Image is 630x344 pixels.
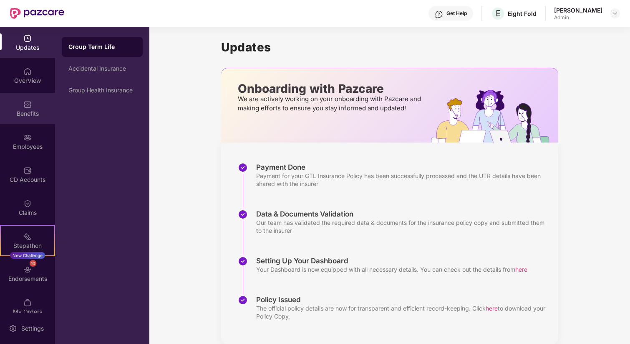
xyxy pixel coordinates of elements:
[221,40,558,54] h1: Updates
[256,304,550,320] div: The official policy details are now for transparent and efficient record-keeping. Click to downlo...
[238,209,248,219] img: svg+xml;base64,PHN2ZyBpZD0iU3RlcC1Eb25lLTMyeDMyIiB4bWxucz0iaHR0cDovL3d3dy53My5vcmcvMjAwMC9zdmciIH...
[446,10,467,17] div: Get Help
[238,94,423,113] p: We are actively working on your onboarding with Pazcare and making efforts to ensure you stay inf...
[508,10,537,18] div: Eight Fold
[19,324,46,333] div: Settings
[238,85,423,92] p: Onboarding with Pazcare
[23,199,32,208] img: svg+xml;base64,PHN2ZyBpZD0iQ2xhaW0iIHhtbG5zPSJodHRwOi8vd3d3LnczLm9yZy8yMDAwL3N2ZyIgd2lkdGg9IjIwIi...
[256,209,550,219] div: Data & Documents Validation
[23,100,32,109] img: svg+xml;base64,PHN2ZyBpZD0iQmVuZWZpdHMiIHhtbG5zPSJodHRwOi8vd3d3LnczLm9yZy8yMDAwL3N2ZyIgd2lkdGg9Ij...
[612,10,618,17] img: svg+xml;base64,PHN2ZyBpZD0iRHJvcGRvd24tMzJ4MzIiIHhtbG5zPSJodHRwOi8vd3d3LnczLm9yZy8yMDAwL3N2ZyIgd2...
[23,166,32,175] img: svg+xml;base64,PHN2ZyBpZD0iQ0RfQWNjb3VudHMiIGRhdGEtbmFtZT0iQ0QgQWNjb3VudHMiIHhtbG5zPSJodHRwOi8vd3...
[1,242,54,250] div: Stepathon
[238,256,248,266] img: svg+xml;base64,PHN2ZyBpZD0iU3RlcC1Eb25lLTMyeDMyIiB4bWxucz0iaHR0cDovL3d3dy53My5vcmcvMjAwMC9zdmciIH...
[30,260,36,267] div: 10
[238,295,248,305] img: svg+xml;base64,PHN2ZyBpZD0iU3RlcC1Eb25lLTMyeDMyIiB4bWxucz0iaHR0cDovL3d3dy53My5vcmcvMjAwMC9zdmciIH...
[515,266,527,273] span: here
[23,298,32,307] img: svg+xml;base64,PHN2ZyBpZD0iTXlfT3JkZXJzIiBkYXRhLW5hbWU9Ik15IE9yZGVycyIgeG1sbnM9Imh0dHA6Ly93d3cudz...
[23,265,32,274] img: svg+xml;base64,PHN2ZyBpZD0iRW5kb3JzZW1lbnRzIiB4bWxucz0iaHR0cDovL3d3dy53My5vcmcvMjAwMC9zdmciIHdpZH...
[431,90,558,143] img: hrOnboarding
[23,34,32,43] img: svg+xml;base64,PHN2ZyBpZD0iVXBkYXRlZCIgeG1sbnM9Imh0dHA6Ly93d3cudzMub3JnLzIwMDAvc3ZnIiB3aWR0aD0iMj...
[68,65,136,72] div: Accidental Insurance
[23,67,32,76] img: svg+xml;base64,PHN2ZyBpZD0iSG9tZSIgeG1sbnM9Imh0dHA6Ly93d3cudzMub3JnLzIwMDAvc3ZnIiB3aWR0aD0iMjAiIG...
[256,265,527,273] div: Your Dashboard is now equipped with all necessary details. You can check out the details from
[256,256,527,265] div: Setting Up Your Dashboard
[10,252,45,259] div: New Challenge
[10,8,64,19] img: New Pazcare Logo
[68,87,136,94] div: Group Health Insurance
[496,8,501,18] span: E
[554,6,602,14] div: [PERSON_NAME]
[256,172,550,188] div: Payment for your GTL Insurance Policy has been successfully processed and the UTR details have be...
[9,324,17,333] img: svg+xml;base64,PHN2ZyBpZD0iU2V0dGluZy0yMHgyMCIgeG1sbnM9Imh0dHA6Ly93d3cudzMub3JnLzIwMDAvc3ZnIiB3aW...
[256,163,550,172] div: Payment Done
[554,14,602,21] div: Admin
[256,295,550,304] div: Policy Issued
[486,305,498,312] span: here
[23,232,32,241] img: svg+xml;base64,PHN2ZyB4bWxucz0iaHR0cDovL3d3dy53My5vcmcvMjAwMC9zdmciIHdpZHRoPSIyMSIgaGVpZ2h0PSIyMC...
[68,43,136,51] div: Group Term Life
[435,10,443,18] img: svg+xml;base64,PHN2ZyBpZD0iSGVscC0zMngzMiIgeG1sbnM9Imh0dHA6Ly93d3cudzMub3JnLzIwMDAvc3ZnIiB3aWR0aD...
[23,133,32,142] img: svg+xml;base64,PHN2ZyBpZD0iRW1wbG95ZWVzIiB4bWxucz0iaHR0cDovL3d3dy53My5vcmcvMjAwMC9zdmciIHdpZHRoPS...
[238,163,248,173] img: svg+xml;base64,PHN2ZyBpZD0iU3RlcC1Eb25lLTMyeDMyIiB4bWxucz0iaHR0cDovL3d3dy53My5vcmcvMjAwMC9zdmciIH...
[256,219,550,234] div: Our team has validated the required data & documents for the insurance policy copy and submitted ...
